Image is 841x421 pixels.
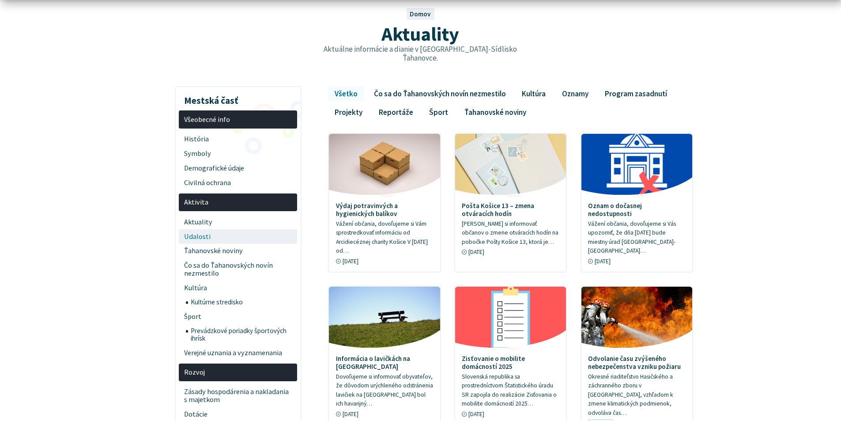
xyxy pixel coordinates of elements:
span: Rozvoj [184,365,292,379]
a: Šport [423,105,455,120]
span: Udalosti [184,229,292,244]
span: Šport [184,309,292,324]
h4: Výdaj potravinvých a hygienických balíkov [336,202,434,218]
span: Demografické údaje [184,161,292,175]
span: Aktuality [381,22,459,46]
span: Ťahanovské noviny [184,244,292,258]
a: Pošta Košice 13 – zmena otváracích hodín [PERSON_NAME] si informovať občanov o zmene otváracích h... [455,134,566,262]
span: Prevádzkové poriadky športových ihrísk [191,324,292,345]
a: Verejné uznania a vyznamenania [179,345,297,360]
a: Ťahanovské noviny [458,105,532,120]
a: Domov [410,10,431,18]
a: Výdaj potravinvých a hygienických balíkov Vážení občania, dovoľujeme si Vám sprostredkovať inform... [329,134,440,272]
a: Reportáže [372,105,419,120]
a: Čo sa do Ťahanovských novín nezmestilo [367,86,512,101]
a: Projekty [328,105,369,120]
a: Ťahanovské noviny [179,244,297,258]
span: Symboly [184,146,292,161]
h4: Odvolanie času zvýšeného nebezpečenstva vzniku požiaru [588,355,686,371]
span: Aktivita [184,195,292,210]
h4: Zisťovanie o mobilite domácností 2025 [462,355,559,371]
a: Kultúra [516,86,552,101]
p: Slovenská republika sa prostredníctvom Štatistického úradu SR zapojila do realizácie Zisťovania o... [462,372,559,409]
span: [DATE] [343,258,358,265]
a: Program zasadnutí [598,86,673,101]
h4: Oznam o dočasnej nedostupnosti [588,202,686,218]
span: [DATE] [343,410,358,418]
a: Všeobecné info [179,110,297,129]
p: Okresné riaditeľstvo Hasičského a záchranného zboru v [GEOGRAPHIC_DATA], vzhľadom k zmene klimati... [588,372,686,418]
a: Rozvoj [179,364,297,382]
a: Čo sa do Ťahanovských novín nezmestilo [179,258,297,281]
h4: Pošta Košice 13 – zmena otváracích hodín [462,202,559,218]
p: [PERSON_NAME] si informovať občanov o zmene otváracích hodín na pobočke Pošty Košice 13, ktorá je… [462,220,559,247]
a: Civilná ochrana [179,175,297,190]
a: Symboly [179,146,297,161]
p: Vážení občania, dovoľujeme si Vás upozorniť, že dňa [DATE] bude miestny úrad [GEOGRAPHIC_DATA]-[G... [588,220,686,256]
a: História [179,132,297,146]
span: Kultúra [184,281,292,296]
span: História [184,132,292,146]
span: [DATE] [595,258,611,265]
span: Kultúrne stredisko [191,296,292,310]
span: Všeobecné info [184,112,292,127]
a: Demografické údaje [179,161,297,175]
h4: Informácia o lavičkách na [GEOGRAPHIC_DATA] [336,355,434,371]
a: Kultúra [179,281,297,296]
a: Prevádzkové poriadky športových ihrísk [186,324,298,345]
a: Zásady hospodárenia a nakladania s majetkom [179,385,297,407]
a: Všetko [328,86,364,101]
p: Vážení občania, dovoľujeme si Vám sprostredkovať informáciu od Arcidiecéznej charity Košice V [DA... [336,220,434,256]
a: Udalosti [179,229,297,244]
a: Šport [179,309,297,324]
span: Aktuality [184,215,292,229]
span: [DATE] [468,410,484,418]
a: Oznamy [555,86,595,101]
span: Verejné uznania a vyznamenania [184,345,292,360]
p: Dovoľujeme si informovať obyvateľov, že dôvodom urýchleného odstránenia lavičiek na [GEOGRAPHIC_D... [336,372,434,409]
span: [DATE] [468,248,484,256]
p: Aktuálne informácie a dianie v [GEOGRAPHIC_DATA]-Sídlisko Ťahanovce. [320,45,521,63]
span: Čo sa do Ťahanovských novín nezmestilo [184,258,292,281]
span: Zásady hospodárenia a nakladania s majetkom [184,385,292,407]
h3: Mestská časť [179,89,297,107]
span: Civilná ochrana [184,175,292,190]
a: Kultúrne stredisko [186,296,298,310]
a: Oznam o dočasnej nedostupnosti Vážení občania, dovoľujeme si Vás upozorniť, že dňa [DATE] bude mi... [581,134,692,272]
a: Aktuality [179,215,297,229]
a: Aktivita [179,193,297,212]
